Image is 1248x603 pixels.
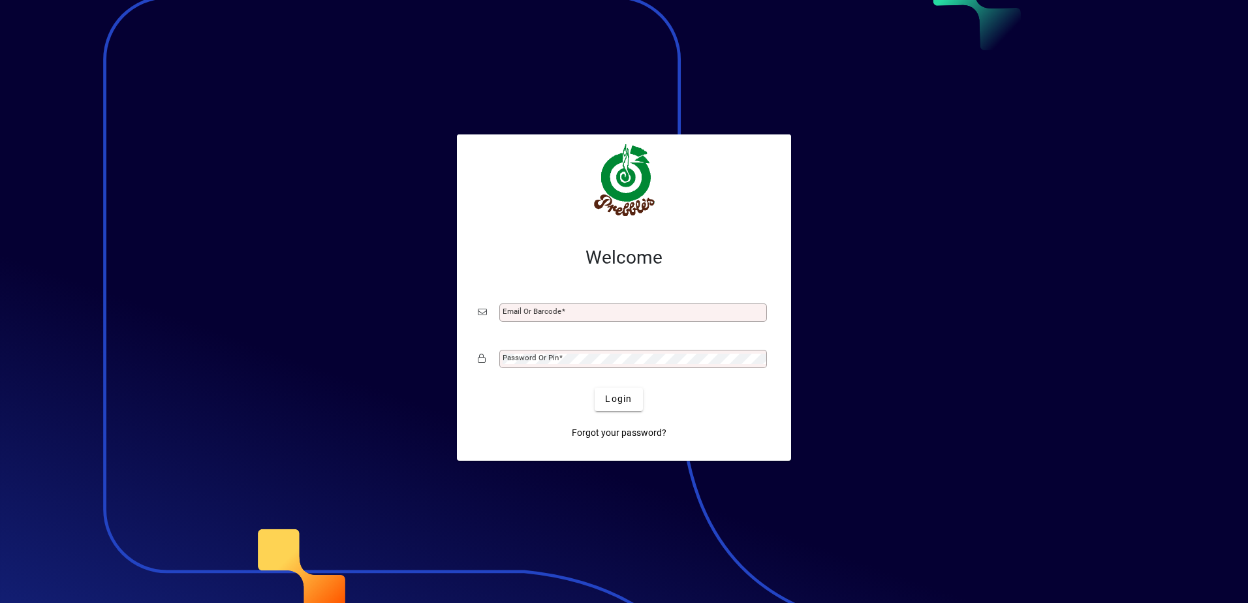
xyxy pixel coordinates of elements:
h2: Welcome [478,247,770,269]
button: Login [595,388,642,411]
span: Forgot your password? [572,426,666,440]
a: Forgot your password? [567,422,672,445]
mat-label: Password or Pin [503,353,559,362]
mat-label: Email or Barcode [503,307,561,316]
span: Login [605,392,632,406]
